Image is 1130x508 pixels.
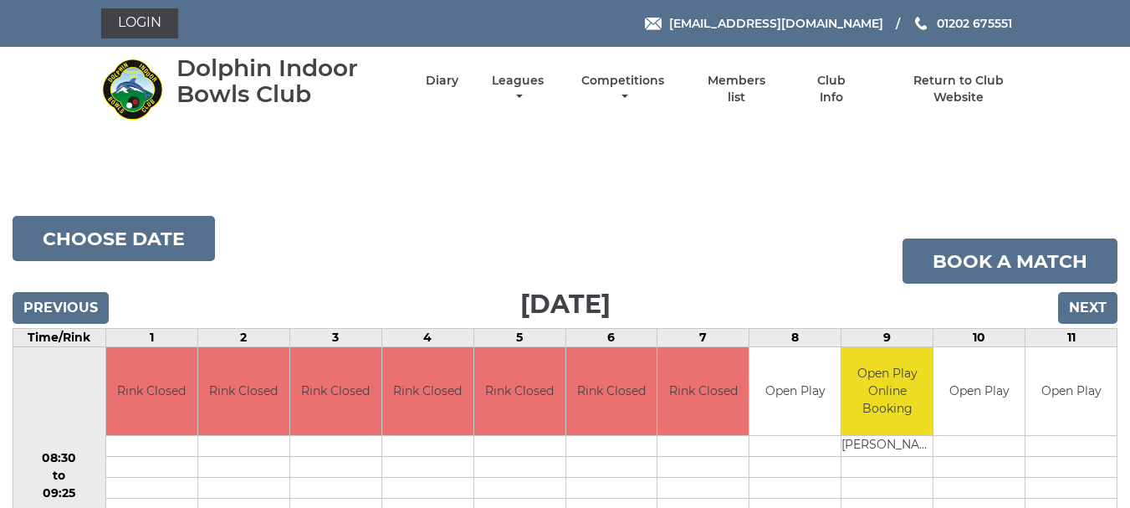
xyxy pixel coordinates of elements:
[841,435,933,456] td: [PERSON_NAME]
[289,329,381,347] td: 3
[473,329,565,347] td: 5
[198,347,289,435] td: Rink Closed
[841,329,933,347] td: 9
[382,347,473,435] td: Rink Closed
[13,216,215,261] button: Choose date
[669,16,883,31] span: [EMAIL_ADDRESS][DOMAIN_NAME]
[657,329,749,347] td: 7
[13,329,106,347] td: Time/Rink
[290,347,381,435] td: Rink Closed
[841,347,933,435] td: Open Play Online Booking
[197,329,289,347] td: 2
[101,58,164,121] img: Dolphin Indoor Bowls Club
[933,329,1025,347] td: 10
[645,14,883,33] a: Email [EMAIL_ADDRESS][DOMAIN_NAME]
[426,73,458,89] a: Diary
[1058,292,1117,324] input: Next
[105,329,197,347] td: 1
[1025,347,1117,435] td: Open Play
[933,347,1025,435] td: Open Play
[13,292,109,324] input: Previous
[176,55,396,107] div: Dolphin Indoor Bowls Club
[749,347,841,435] td: Open Play
[101,8,178,38] a: Login
[887,73,1029,105] a: Return to Club Website
[578,73,669,105] a: Competitions
[915,17,927,30] img: Phone us
[902,239,1117,284] a: Book a match
[645,18,662,30] img: Email
[937,16,1012,31] span: 01202 675551
[698,73,775,105] a: Members list
[657,347,749,435] td: Rink Closed
[381,329,473,347] td: 4
[805,73,859,105] a: Club Info
[749,329,841,347] td: 8
[106,347,197,435] td: Rink Closed
[565,329,657,347] td: 6
[488,73,548,105] a: Leagues
[474,347,565,435] td: Rink Closed
[566,347,657,435] td: Rink Closed
[913,14,1012,33] a: Phone us 01202 675551
[1025,329,1117,347] td: 11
